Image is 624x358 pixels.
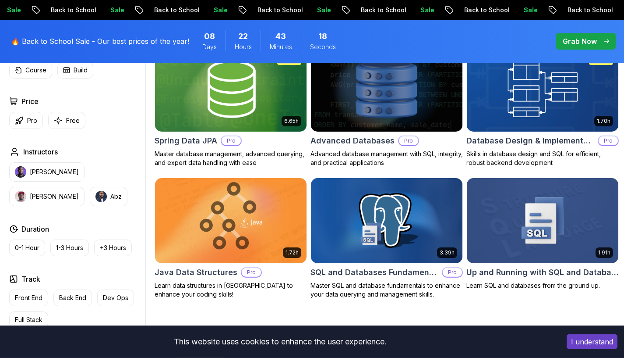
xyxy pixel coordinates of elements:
[202,43,217,51] span: Days
[310,178,463,299] a: SQL and Databases Fundamentals card3.39hSQL and Databases FundamentalsProMaster SQL and database ...
[21,96,39,107] h2: Price
[30,192,79,201] p: [PERSON_NAME]
[27,116,37,125] p: Pro
[15,191,26,202] img: instructor img
[155,47,307,132] img: Spring Data JPA card
[155,150,307,167] p: Master database management, advanced querying, and expert data handling with ease
[509,6,537,14] p: Sale
[100,243,126,252] p: +3 Hours
[598,249,610,256] p: 1.91h
[9,240,45,256] button: 0-1 Hour
[57,62,93,79] button: Build
[346,6,406,14] p: Back to School
[286,249,299,256] p: 1.72h
[467,47,618,132] img: Database Design & Implementation card
[466,150,619,167] p: Skills in database design and SQL for efficient, robust backend development
[466,46,619,167] a: Database Design & Implementation card1.70hNEWDatabase Design & ImplementationProSkills in databas...
[59,294,86,302] p: Back End
[15,166,26,178] img: instructor img
[450,6,509,14] p: Back to School
[9,187,85,206] button: instructor img[PERSON_NAME]
[440,249,455,256] p: 3.39h
[310,150,463,167] p: Advanced database management with SQL, integrity, and practical applications
[48,112,85,129] button: Free
[599,136,618,145] p: Pro
[553,6,613,14] p: Back to School
[66,116,80,125] p: Free
[310,266,438,279] h2: SQL and Databases Fundamentals
[284,118,299,125] p: 6.65h
[95,191,107,202] img: instructor img
[155,178,307,299] a: Java Data Structures card1.72hJava Data StructuresProLearn data structures in [GEOGRAPHIC_DATA] t...
[30,168,79,176] p: [PERSON_NAME]
[15,294,42,302] p: Front End
[15,315,42,324] p: Full Stack
[23,147,58,157] h2: Instructors
[399,136,418,145] p: Pro
[9,62,52,79] button: Course
[36,6,96,14] p: Back to School
[110,192,122,201] p: Abz
[466,135,594,147] h2: Database Design & Implementation
[567,334,617,349] button: Accept cookies
[235,43,252,51] span: Hours
[74,66,88,75] p: Build
[243,6,303,14] p: Back to School
[303,6,331,14] p: Sale
[7,332,553,351] div: This website uses cookies to enhance the user experience.
[597,118,610,125] p: 1.70h
[155,266,237,279] h2: Java Data Structures
[21,274,40,284] h2: Track
[311,47,462,132] img: Advanced Databases card
[466,178,619,290] a: Up and Running with SQL and Databases card1.91hUp and Running with SQL and DatabasesLearn SQL and...
[25,66,46,75] p: Course
[204,30,215,43] span: 8 Days
[140,6,199,14] p: Back to School
[222,136,241,145] p: Pro
[310,135,395,147] h2: Advanced Databases
[9,112,43,129] button: Pro
[155,135,217,147] h2: Spring Data JPA
[238,30,248,43] span: 22 Hours
[466,281,619,290] p: Learn SQL and databases from the ground up.
[9,311,48,328] button: Full Stack
[563,36,597,47] p: Grab Now
[53,290,92,306] button: Back End
[199,6,227,14] p: Sale
[96,6,124,14] p: Sale
[318,30,327,43] span: 18 Seconds
[155,281,307,299] p: Learn data structures in [GEOGRAPHIC_DATA] to enhance your coding skills!
[94,240,132,256] button: +3 Hours
[103,294,128,302] p: Dev Ops
[90,187,127,206] button: instructor imgAbz
[9,162,85,182] button: instructor img[PERSON_NAME]
[467,178,618,263] img: Up and Running with SQL and Databases card
[242,268,261,277] p: Pro
[311,178,462,263] img: SQL and Databases Fundamentals card
[155,178,307,263] img: Java Data Structures card
[21,224,49,234] h2: Duration
[11,36,189,47] p: 🔥 Back to School Sale - Our best prices of the year!
[310,281,463,299] p: Master SQL and database fundamentals to enhance your data querying and management skills.
[443,268,462,277] p: Pro
[310,46,463,167] a: Advanced Databases cardAdvanced DatabasesProAdvanced database management with SQL, integrity, and...
[50,240,89,256] button: 1-3 Hours
[155,46,307,167] a: Spring Data JPA card6.65hNEWSpring Data JPAProMaster database management, advanced querying, and ...
[56,243,83,252] p: 1-3 Hours
[9,290,48,306] button: Front End
[310,43,336,51] span: Seconds
[97,290,134,306] button: Dev Ops
[466,266,619,279] h2: Up and Running with SQL and Databases
[15,243,39,252] p: 0-1 Hour
[275,30,286,43] span: 43 Minutes
[406,6,434,14] p: Sale
[270,43,292,51] span: Minutes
